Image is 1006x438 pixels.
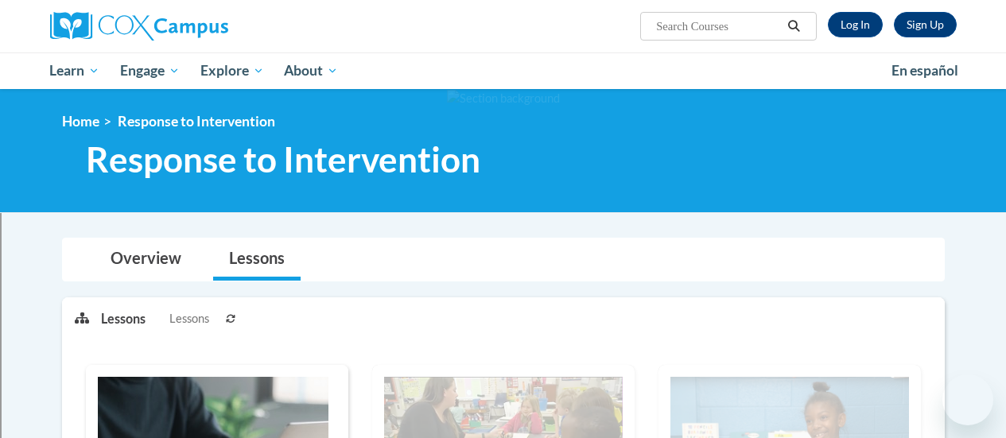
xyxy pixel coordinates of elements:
[787,21,801,33] i: 
[40,52,111,89] a: Learn
[110,52,190,89] a: Engage
[654,17,782,36] input: Search Courses
[118,113,275,130] span: Response to Intervention
[50,12,336,41] a: Cox Campus
[38,52,969,89] div: Main menu
[49,61,99,80] span: Learn
[62,113,99,130] a: Home
[200,61,264,80] span: Explore
[447,90,560,107] img: Section background
[284,61,338,80] span: About
[782,17,806,36] button: Search
[190,52,274,89] a: Explore
[894,12,957,37] a: Register
[120,61,180,80] span: Engage
[50,12,228,41] img: Cox Campus
[86,138,480,180] span: Response to Intervention
[891,62,958,79] span: En español
[881,54,969,87] a: En español
[828,12,883,37] a: Log In
[274,52,348,89] a: About
[942,374,993,425] iframe: Button to launch messaging window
